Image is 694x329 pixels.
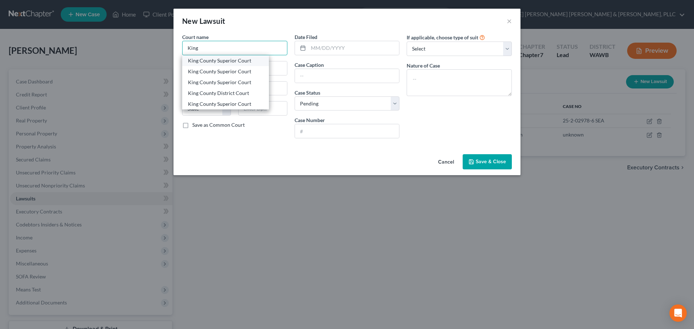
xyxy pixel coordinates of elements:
label: Save as Common Court [192,121,245,129]
div: King County Superior Court [188,79,263,86]
span: Save & Close [476,159,506,165]
div: King County Superior Court [188,68,263,75]
div: King County Superior Court [188,100,263,108]
div: King County Superior Court [188,57,263,64]
label: Case Number [295,116,325,124]
label: Nature of Case [407,62,440,69]
input: Search court by name... [182,41,287,55]
span: Lawsuit [200,17,226,25]
button: Save & Close [463,154,512,169]
input: MM/DD/YYYY [308,41,399,55]
label: Case Caption [295,61,324,69]
label: Date Filed [295,33,317,41]
input: -- [295,69,399,83]
div: King County District Court [188,90,263,97]
span: Court name [182,34,209,40]
input: # [295,124,399,138]
button: × [507,17,512,25]
label: If applicable, choose type of suit [407,34,478,41]
div: Open Intercom Messenger [669,304,687,322]
span: New [182,17,198,25]
button: Cancel [432,155,460,169]
span: Case Status [295,90,320,96]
